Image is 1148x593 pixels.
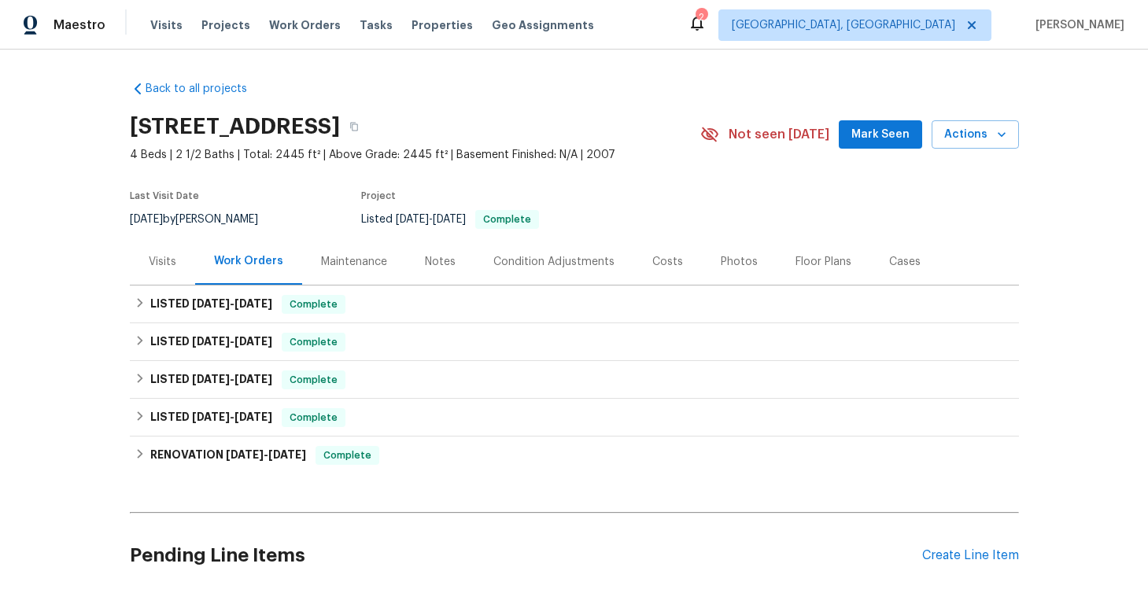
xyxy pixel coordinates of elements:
span: [DATE] [192,336,230,347]
h6: LISTED [150,295,272,314]
div: Maintenance [321,254,387,270]
h6: RENOVATION [150,446,306,465]
span: Complete [283,296,344,312]
span: Geo Assignments [492,17,594,33]
span: Complete [317,448,378,463]
span: - [396,214,466,225]
span: Tasks [360,20,393,31]
a: Back to all projects [130,81,281,97]
span: - [226,449,306,460]
span: Last Visit Date [130,191,199,201]
span: Project [361,191,396,201]
span: [GEOGRAPHIC_DATA], [GEOGRAPHIC_DATA] [732,17,955,33]
div: Photos [721,254,758,270]
span: Work Orders [269,17,341,33]
span: - [192,411,272,422]
div: Visits [149,254,176,270]
button: Copy Address [340,112,368,141]
span: [DATE] [226,449,264,460]
span: [DATE] [192,298,230,309]
span: - [192,374,272,385]
div: LISTED [DATE]-[DATE]Complete [130,285,1019,323]
div: Costs [652,254,683,270]
span: [DATE] [268,449,306,460]
button: Actions [932,120,1019,149]
span: - [192,336,272,347]
button: Mark Seen [839,120,922,149]
div: Create Line Item [922,548,1019,563]
div: LISTED [DATE]-[DATE]Complete [130,361,1019,399]
div: Notes [425,254,456,270]
span: Not seen [DATE] [729,127,829,142]
span: Complete [283,334,344,350]
div: Cases [889,254,921,270]
span: [DATE] [192,374,230,385]
span: [DATE] [234,411,272,422]
div: 2 [696,9,707,25]
div: LISTED [DATE]-[DATE]Complete [130,399,1019,436]
span: Properties [412,17,473,33]
div: Condition Adjustments [493,254,615,270]
span: [DATE] [234,298,272,309]
span: Listed [361,214,539,225]
span: [DATE] [433,214,466,225]
span: Actions [944,125,1006,145]
span: Complete [283,372,344,388]
span: - [192,298,272,309]
span: Mark Seen [851,125,910,145]
span: [DATE] [130,214,163,225]
div: by [PERSON_NAME] [130,210,277,229]
h6: LISTED [150,408,272,427]
div: RENOVATION [DATE]-[DATE]Complete [130,436,1019,474]
span: Complete [477,215,537,224]
h6: LISTED [150,370,272,389]
span: Projects [201,17,250,33]
span: 4 Beds | 2 1/2 Baths | Total: 2445 ft² | Above Grade: 2445 ft² | Basement Finished: N/A | 2007 [130,147,700,163]
h2: Pending Line Items [130,519,922,592]
span: [DATE] [396,214,429,225]
div: Floor Plans [795,254,851,270]
span: Visits [150,17,183,33]
div: LISTED [DATE]-[DATE]Complete [130,323,1019,361]
span: Maestro [54,17,105,33]
h6: LISTED [150,333,272,352]
span: [DATE] [234,336,272,347]
span: [PERSON_NAME] [1029,17,1124,33]
span: [DATE] [192,411,230,422]
span: Complete [283,410,344,425]
div: Work Orders [214,253,283,269]
span: [DATE] [234,374,272,385]
h2: [STREET_ADDRESS] [130,119,340,134]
